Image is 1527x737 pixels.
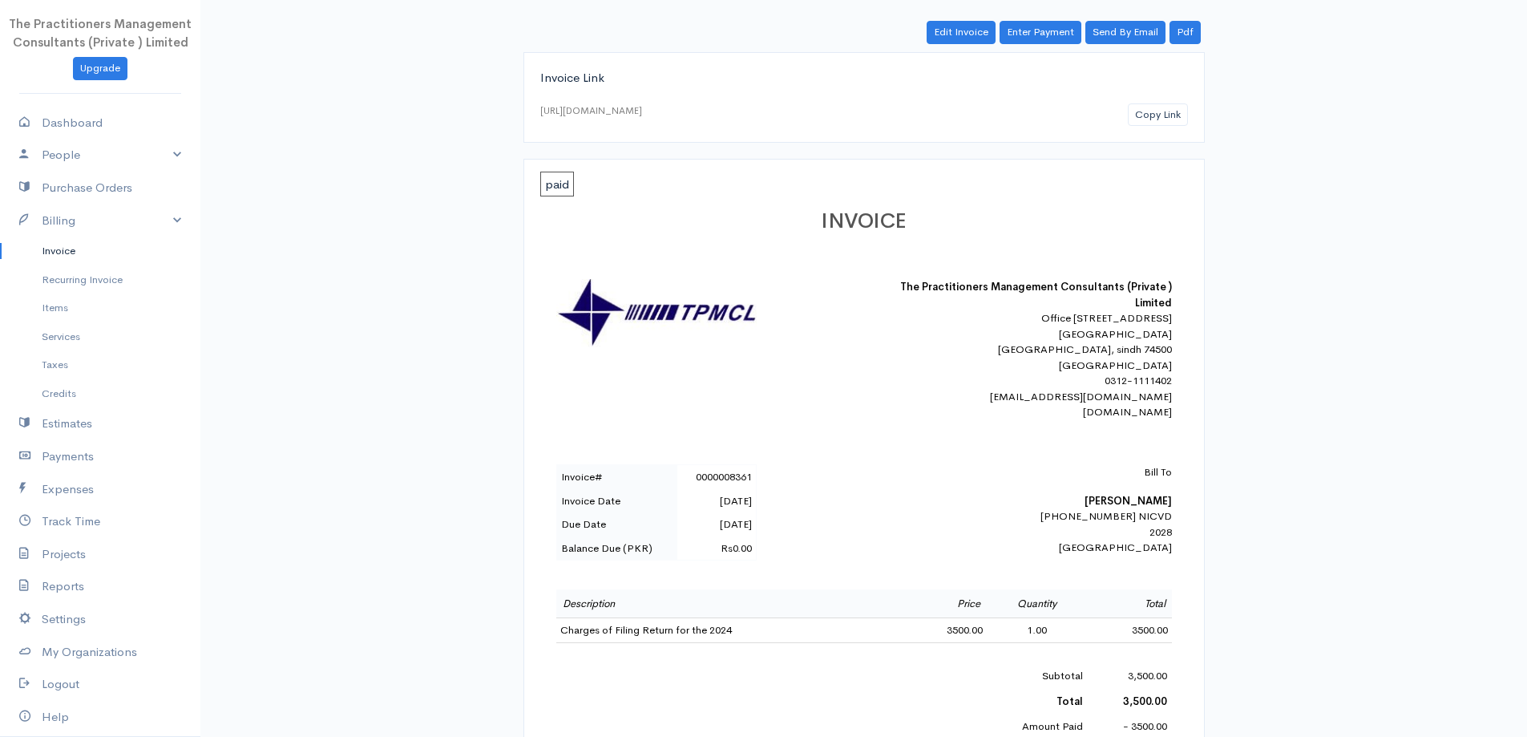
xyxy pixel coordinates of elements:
[540,172,574,196] span: paid
[902,618,987,643] td: 3500.00
[987,589,1087,618] td: Quantity
[556,589,902,618] td: Description
[891,464,1172,556] div: [PHONE_NUMBER] NICVD 2028 [GEOGRAPHIC_DATA]
[1085,21,1165,44] a: Send By Email
[556,210,1172,233] h1: INVOICE
[1000,21,1081,44] a: Enter Payment
[1087,589,1172,618] td: Total
[900,280,1172,310] b: The Practitioners Management Consultants (Private ) Limited
[927,21,996,44] a: Edit Invoice
[891,310,1172,420] div: Office [STREET_ADDRESS] [GEOGRAPHIC_DATA] [GEOGRAPHIC_DATA], sindh 74500 [GEOGRAPHIC_DATA] 0312-1...
[972,663,1089,689] td: Subtotal
[9,16,192,50] span: The Practitioners Management Consultants (Private ) Limited
[540,103,642,118] div: [URL][DOMAIN_NAME]
[1128,103,1188,127] button: Copy Link
[677,512,756,537] td: [DATE]
[677,489,756,513] td: [DATE]
[556,537,677,561] td: Balance Due (PKR)
[1056,694,1083,708] b: Total
[1085,494,1172,508] b: [PERSON_NAME]
[891,464,1172,480] p: Bill To
[1087,618,1172,643] td: 3500.00
[556,512,677,537] td: Due Date
[556,618,902,643] td: Charges of Filing Return for the 2024
[73,57,127,80] a: Upgrade
[1123,694,1167,708] b: 3,500.00
[902,589,987,618] td: Price
[677,537,756,561] td: Rs0.00
[540,69,1188,87] div: Invoice Link
[556,465,677,489] td: Invoice#
[987,618,1087,643] td: 1.00
[556,279,757,347] img: logo-30862.jpg
[556,489,677,513] td: Invoice Date
[1088,663,1171,689] td: 3,500.00
[1169,21,1201,44] a: Pdf
[677,465,756,489] td: 0000008361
